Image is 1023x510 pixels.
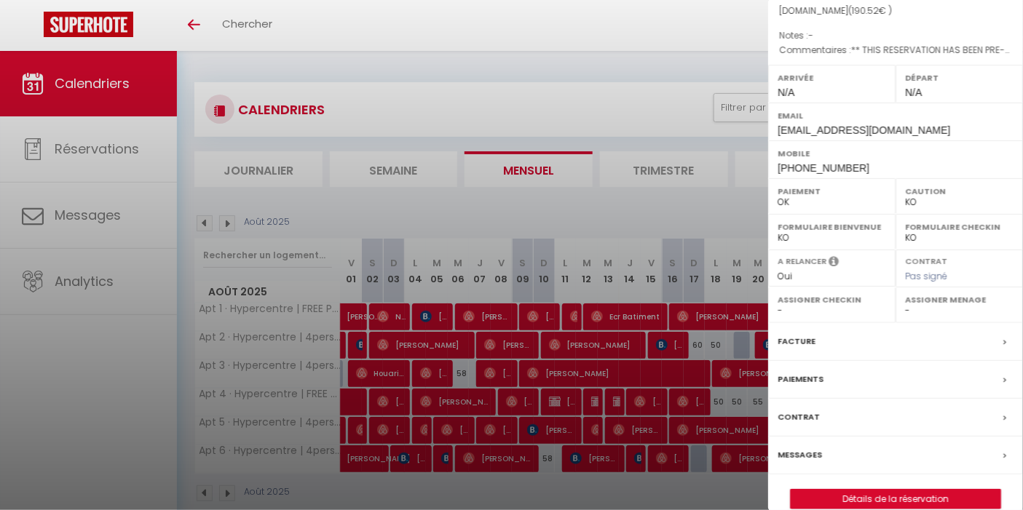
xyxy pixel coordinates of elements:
[905,87,922,98] span: N/A
[778,162,869,174] span: [PHONE_NUMBER]
[778,410,820,425] label: Contrat
[778,184,886,199] label: Paiement
[905,184,1014,199] label: Caution
[778,146,1014,161] label: Mobile
[852,4,879,17] span: 190.52
[778,447,822,463] label: Messages
[905,220,1014,234] label: Formulaire Checkin
[12,6,55,49] button: Ouvrir le widget de chat LiveChat
[790,489,1001,509] button: Détails de la réservation
[905,71,1014,85] label: Départ
[779,28,1012,43] p: Notes :
[779,43,1012,57] p: Commentaires :
[778,334,815,349] label: Facture
[778,292,886,307] label: Assigner Checkin
[778,124,950,136] span: [EMAIL_ADDRESS][DOMAIN_NAME]
[778,372,823,387] label: Paiements
[779,4,1012,18] div: [DOMAIN_NAME]
[829,255,839,271] i: Sélectionner OUI si vous souhaiter envoyer les séquences de messages post-checkout
[848,4,892,17] span: ( € )
[791,490,1000,509] a: Détails de la réservation
[778,71,886,85] label: Arrivée
[905,255,947,265] label: Contrat
[778,87,794,98] span: N/A
[808,29,813,41] span: -
[778,220,886,234] label: Formulaire Bienvenue
[778,255,826,268] label: A relancer
[905,292,1014,307] label: Assigner Menage
[905,270,947,282] span: Pas signé
[778,108,1014,123] label: Email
